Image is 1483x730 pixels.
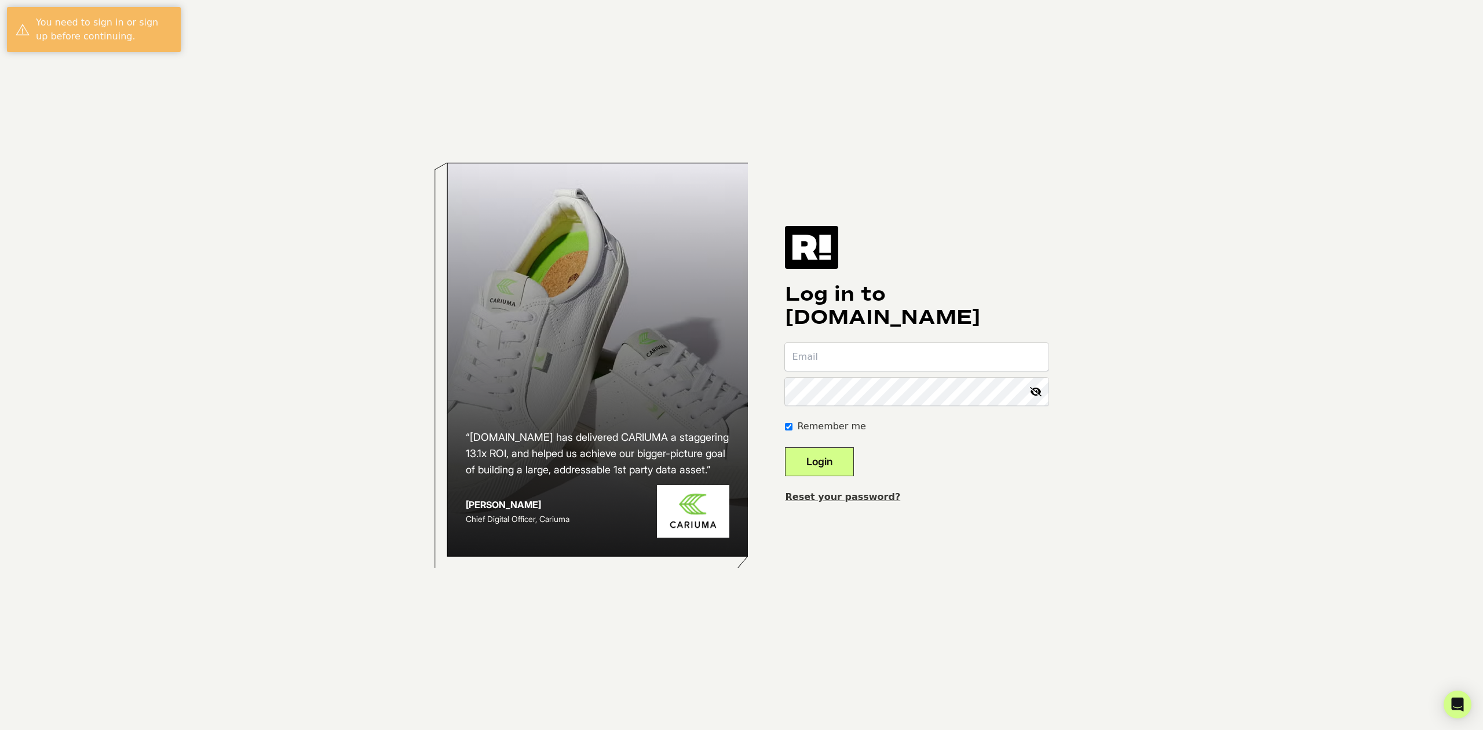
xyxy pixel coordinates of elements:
[785,447,854,476] button: Login
[785,343,1049,371] input: Email
[797,419,865,433] label: Remember me
[785,491,900,502] a: Reset your password?
[466,499,541,510] strong: [PERSON_NAME]
[466,514,569,524] span: Chief Digital Officer, Cariuma
[785,283,1049,329] h1: Log in to [DOMAIN_NAME]
[785,226,838,269] img: Retention.com
[1444,691,1471,718] div: Open Intercom Messenger
[36,16,172,43] div: You need to sign in or sign up before continuing.
[466,429,730,478] h2: “[DOMAIN_NAME] has delivered CARIUMA a staggering 13.1x ROI, and helped us achieve our bigger-pic...
[657,485,729,538] img: Cariuma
